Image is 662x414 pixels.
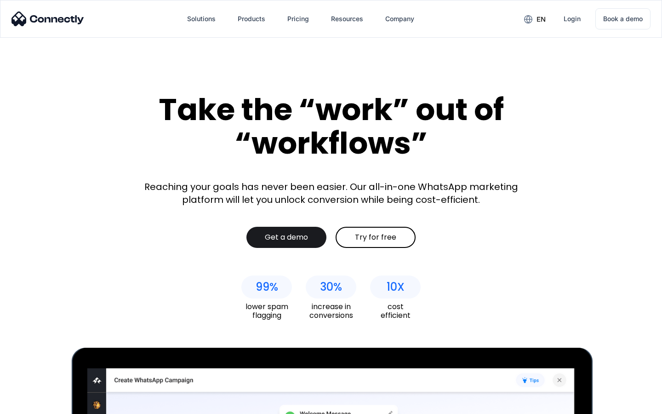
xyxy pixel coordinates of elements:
[324,8,371,30] div: Resources
[595,8,651,29] a: Book a demo
[280,8,316,30] a: Pricing
[287,12,309,25] div: Pricing
[517,12,553,26] div: en
[387,281,405,293] div: 10X
[536,13,546,26] div: en
[180,8,223,30] div: Solutions
[9,398,55,411] aside: Language selected: English
[331,12,363,25] div: Resources
[11,11,84,26] img: Connectly Logo
[336,227,416,248] a: Try for free
[378,8,422,30] div: Company
[564,12,581,25] div: Login
[385,12,414,25] div: Company
[138,180,524,206] div: Reaching your goals has never been easier. Our all-in-one WhatsApp marketing platform will let yo...
[256,281,278,293] div: 99%
[124,93,538,160] div: Take the “work” out of “workflows”
[18,398,55,411] ul: Language list
[370,302,421,320] div: cost efficient
[238,12,265,25] div: Products
[265,233,308,242] div: Get a demo
[320,281,342,293] div: 30%
[556,8,588,30] a: Login
[355,233,396,242] div: Try for free
[246,227,326,248] a: Get a demo
[306,302,356,320] div: increase in conversions
[230,8,273,30] div: Products
[241,302,292,320] div: lower spam flagging
[187,12,216,25] div: Solutions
